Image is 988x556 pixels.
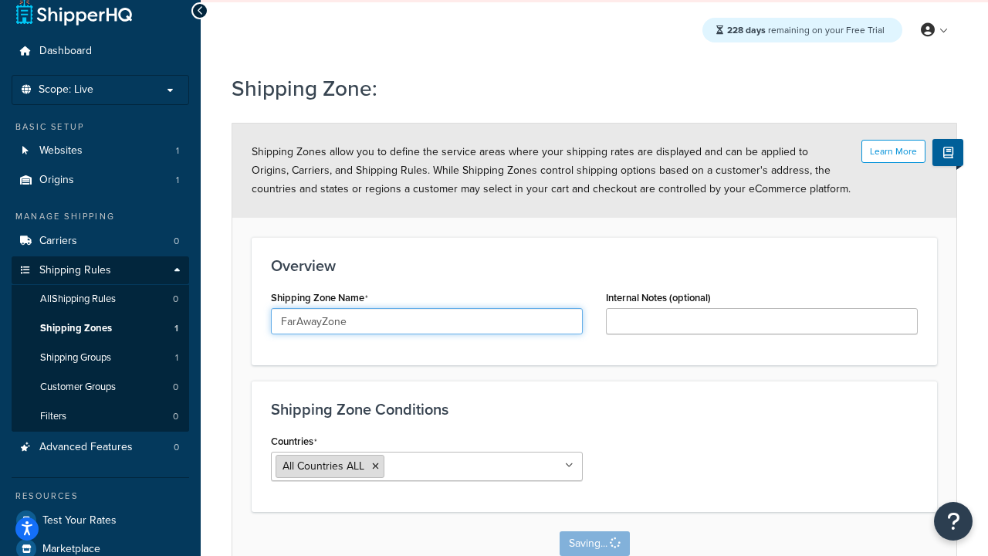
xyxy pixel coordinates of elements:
[175,351,178,364] span: 1
[252,144,851,197] span: Shipping Zones allow you to define the service areas where your shipping rates are displayed and ...
[39,264,111,277] span: Shipping Rules
[12,373,189,402] li: Customer Groups
[40,293,116,306] span: All Shipping Rules
[12,373,189,402] a: Customer Groups0
[727,23,885,37] span: remaining on your Free Trial
[12,227,189,256] li: Carriers
[271,257,918,274] h3: Overview
[606,292,711,303] label: Internal Notes (optional)
[12,227,189,256] a: Carriers0
[12,490,189,503] div: Resources
[12,344,189,372] li: Shipping Groups
[39,174,74,187] span: Origins
[39,144,83,158] span: Websites
[12,402,189,431] li: Filters
[12,256,189,285] a: Shipping Rules
[12,507,189,534] a: Test Your Rates
[12,433,189,462] a: Advanced Features0
[12,314,189,343] a: Shipping Zones1
[173,293,178,306] span: 0
[42,514,117,527] span: Test Your Rates
[42,543,100,556] span: Marketplace
[12,314,189,343] li: Shipping Zones
[12,344,189,372] a: Shipping Groups1
[40,351,111,364] span: Shipping Groups
[40,381,116,394] span: Customer Groups
[40,410,66,423] span: Filters
[283,458,364,474] span: All Countries ALL
[12,166,189,195] a: Origins1
[174,441,179,454] span: 0
[232,73,938,103] h1: Shipping Zone:
[39,83,93,97] span: Scope: Live
[40,322,112,335] span: Shipping Zones
[934,502,973,541] button: Open Resource Center
[12,166,189,195] li: Origins
[176,144,179,158] span: 1
[173,410,178,423] span: 0
[12,433,189,462] li: Advanced Features
[12,256,189,432] li: Shipping Rules
[271,292,368,304] label: Shipping Zone Name
[861,140,925,163] button: Learn More
[12,37,189,66] a: Dashboard
[39,235,77,248] span: Carriers
[12,285,189,314] a: AllShipping Rules0
[727,23,766,37] strong: 228 days
[12,210,189,223] div: Manage Shipping
[12,120,189,134] div: Basic Setup
[12,402,189,431] a: Filters0
[174,322,178,335] span: 1
[174,235,179,248] span: 0
[12,137,189,165] a: Websites1
[39,45,92,58] span: Dashboard
[39,441,133,454] span: Advanced Features
[176,174,179,187] span: 1
[271,436,317,448] label: Countries
[271,401,918,418] h3: Shipping Zone Conditions
[932,139,963,166] button: Show Help Docs
[173,381,178,394] span: 0
[12,137,189,165] li: Websites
